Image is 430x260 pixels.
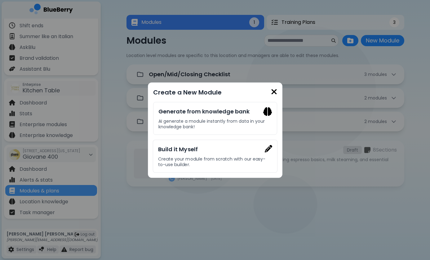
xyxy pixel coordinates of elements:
[153,88,277,97] p: Create a New Module
[158,156,272,167] p: Create your module from scratch with our easy-to-use builder.
[264,145,272,152] img: Build yourself
[263,107,272,116] img: Professor Blueberry
[271,88,277,96] img: close icon
[158,107,272,116] h3: Generate from knowledge bank
[158,145,272,153] h3: Build it Myself
[158,118,272,130] p: AI generate a module instantly from data in your knowledge bank!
